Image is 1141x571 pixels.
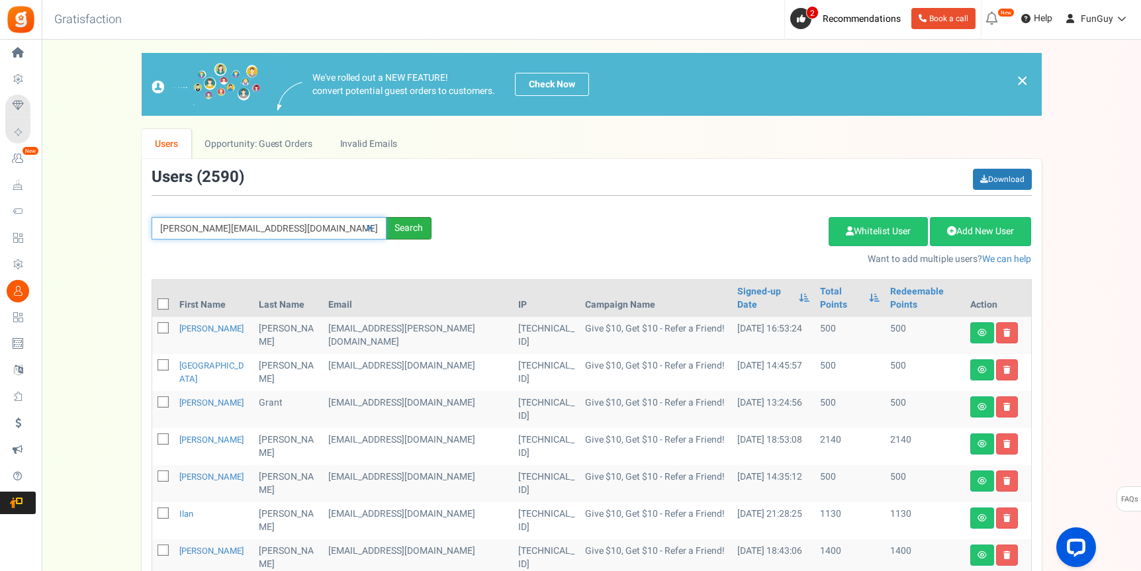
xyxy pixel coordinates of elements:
[179,470,244,483] a: [PERSON_NAME]
[513,280,580,317] th: IP
[978,366,987,374] i: View details
[277,82,302,110] img: images
[179,322,244,335] a: [PERSON_NAME]
[732,354,814,391] td: [DATE] 14:45:57
[22,146,39,155] em: New
[978,514,987,522] i: View details
[152,169,244,186] h3: Users ( )
[202,165,239,189] span: 2590
[387,217,432,240] div: Search
[1003,551,1011,559] i: Delete user
[885,428,964,465] td: 2140
[1003,514,1011,522] i: Delete user
[580,317,732,354] td: Give $10, Get $10 - Refer a Friend!
[820,285,863,312] a: Total Points
[326,129,410,159] a: Invalid Emails
[1003,366,1011,374] i: Delete user
[253,354,324,391] td: [PERSON_NAME]
[1003,440,1011,448] i: Delete user
[1120,487,1138,512] span: FAQs
[1003,329,1011,337] i: Delete user
[806,6,819,19] span: 2
[829,217,928,246] a: Whitelist User
[191,129,326,159] a: Opportunity: Guest Orders
[732,391,814,428] td: [DATE] 13:24:56
[815,354,886,391] td: 500
[253,465,324,502] td: [PERSON_NAME]
[513,317,580,354] td: [TECHNICAL_ID]
[978,477,987,485] i: View details
[978,440,987,448] i: View details
[732,465,814,502] td: [DATE] 14:35:12
[1016,8,1058,29] a: Help
[253,317,324,354] td: [PERSON_NAME]
[253,391,324,428] td: Grant
[179,359,244,385] a: [GEOGRAPHIC_DATA]
[790,8,906,29] a: 2 Recommendations
[513,465,580,502] td: [TECHNICAL_ID]
[513,502,580,539] td: [TECHNICAL_ID]
[978,329,987,337] i: View details
[737,285,792,312] a: Signed-up Date
[732,502,814,539] td: [DATE] 21:28:25
[174,280,253,317] th: First Name
[982,252,1031,266] a: We can help
[890,285,959,312] a: Redeemable Points
[978,551,987,559] i: View details
[815,428,886,465] td: 2140
[253,502,324,539] td: [PERSON_NAME]
[885,354,964,391] td: 500
[1030,12,1052,25] span: Help
[451,253,1032,266] p: Want to add multiple users?
[1017,73,1028,89] a: ×
[1003,403,1011,411] i: Delete user
[580,428,732,465] td: Give $10, Get $10 - Refer a Friend!
[1003,477,1011,485] i: Delete user
[823,12,901,26] span: Recommendations
[997,8,1015,17] em: New
[965,280,1031,317] th: Action
[930,217,1031,246] a: Add New User
[323,280,513,317] th: Email
[323,465,513,502] td: customer
[323,428,513,465] td: customer
[312,71,495,98] p: We've rolled out a NEW FEATURE! convert potential guest orders to customers.
[580,465,732,502] td: Give $10, Get $10 - Refer a Friend!
[973,169,1032,190] a: Download
[40,7,136,33] h3: Gratisfaction
[1081,12,1113,26] span: FunGuy
[253,280,324,317] th: Last Name
[323,354,513,391] td: customer
[580,502,732,539] td: Give $10, Get $10 - Refer a Friend!
[885,317,964,354] td: 500
[978,403,987,411] i: View details
[885,502,964,539] td: 1130
[580,354,732,391] td: Give $10, Get $10 - Refer a Friend!
[513,354,580,391] td: [TECHNICAL_ID]
[152,217,387,240] input: Search by email or name
[885,391,964,428] td: 500
[5,148,36,170] a: New
[513,391,580,428] td: [TECHNICAL_ID]
[732,317,814,354] td: [DATE] 16:53:24
[323,391,513,428] td: customer
[580,280,732,317] th: Campaign Name
[515,73,589,96] a: Check Now
[142,129,192,159] a: Users
[359,217,380,240] a: Reset
[580,391,732,428] td: Give $10, Get $10 - Refer a Friend!
[815,317,886,354] td: 500
[513,428,580,465] td: [TECHNICAL_ID]
[323,502,513,539] td: customer
[179,396,244,409] a: [PERSON_NAME]
[911,8,976,29] a: Book a call
[179,545,244,557] a: [PERSON_NAME]
[732,428,814,465] td: [DATE] 18:53:08
[323,317,513,354] td: customer
[815,391,886,428] td: 500
[179,507,193,520] a: Ilan
[253,428,324,465] td: [PERSON_NAME]
[885,465,964,502] td: 500
[179,433,244,446] a: [PERSON_NAME]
